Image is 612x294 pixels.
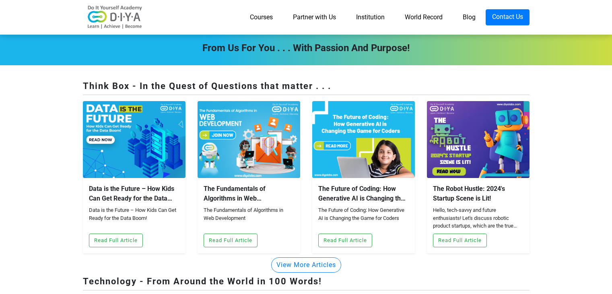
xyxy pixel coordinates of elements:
div: From Us For You . . . with Passion and Purpose! [77,41,536,55]
a: View More Articles [271,261,341,268]
div: Technology - From Around the World in 100 Words! [83,275,530,290]
div: Hello, tech-savvy and future enthusiasts! Let's discuss robotic product startups, which are the t... [433,206,523,230]
a: Read Full Article [204,236,258,244]
a: Read Full Article [89,236,143,244]
div: Think Box - In the Quest of Questions that matter . . . [83,79,530,95]
img: blog-2024042095551.jpg [312,101,415,178]
div: Data is the Future – How Kids Can Get Ready for the Data Boom! [89,184,179,203]
a: Read Full Article [318,236,372,244]
button: Read Full Article [204,234,258,247]
a: Contact Us [486,9,530,25]
button: Read Full Article [318,234,372,247]
a: Partner with Us [283,9,346,25]
img: blog-2024042853928.jpg [198,101,300,178]
a: Institution [346,9,395,25]
a: Courses [240,9,283,25]
div: The Future of Coding: How Generative AI is Changing the Game for Coders [318,206,409,230]
button: View More Articles [271,257,341,273]
div: The Robot Hustle: 2024's Startup Scene is Lit! [433,184,523,203]
button: Read Full Article [89,234,143,247]
div: The Future of Coding: How Generative AI is Changing the Game for Coders [318,184,409,203]
img: blog-2023121842428.jpg [427,101,530,178]
a: Blog [453,9,486,25]
div: The Fundamentals of Algorithms in Web Development [204,184,294,203]
button: Read Full Article [433,234,487,247]
a: Read Full Article [433,236,487,244]
img: blog-2024120862518.jpg [83,101,185,178]
div: The Fundamentals of Algorithms in Web Development [204,206,294,230]
div: Data is the Future – How Kids Can Get Ready for the Data Boom! [89,206,179,230]
a: World Record [395,9,453,25]
img: logo-v2.png [83,5,147,29]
